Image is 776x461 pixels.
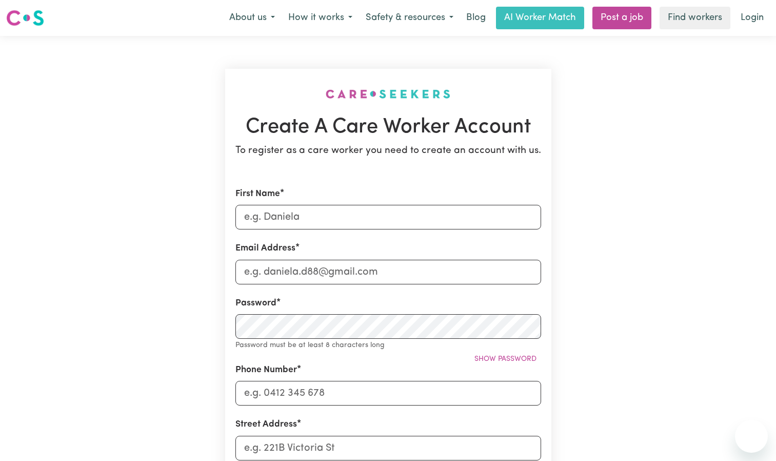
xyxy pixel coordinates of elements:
[460,7,492,29] a: Blog
[235,187,280,201] label: First Name
[470,351,541,367] button: Show password
[6,6,44,30] a: Careseekers logo
[734,7,770,29] a: Login
[235,242,295,255] label: Email Address
[223,7,282,29] button: About us
[235,341,385,349] small: Password must be at least 8 characters long
[735,420,768,453] iframe: Button to launch messaging window
[496,7,584,29] a: AI Worker Match
[660,7,730,29] a: Find workers
[592,7,651,29] a: Post a job
[235,297,276,310] label: Password
[474,355,536,363] span: Show password
[235,381,541,406] input: e.g. 0412 345 678
[6,9,44,27] img: Careseekers logo
[235,436,541,460] input: e.g. 221B Victoria St
[235,418,297,431] label: Street Address
[359,7,460,29] button: Safety & resources
[235,260,541,284] input: e.g. daniela.d88@gmail.com
[235,205,541,229] input: e.g. Daniela
[282,7,359,29] button: How it works
[235,363,297,377] label: Phone Number
[235,115,541,140] h1: Create A Care Worker Account
[235,144,541,159] p: To register as a care worker you need to create an account with us.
